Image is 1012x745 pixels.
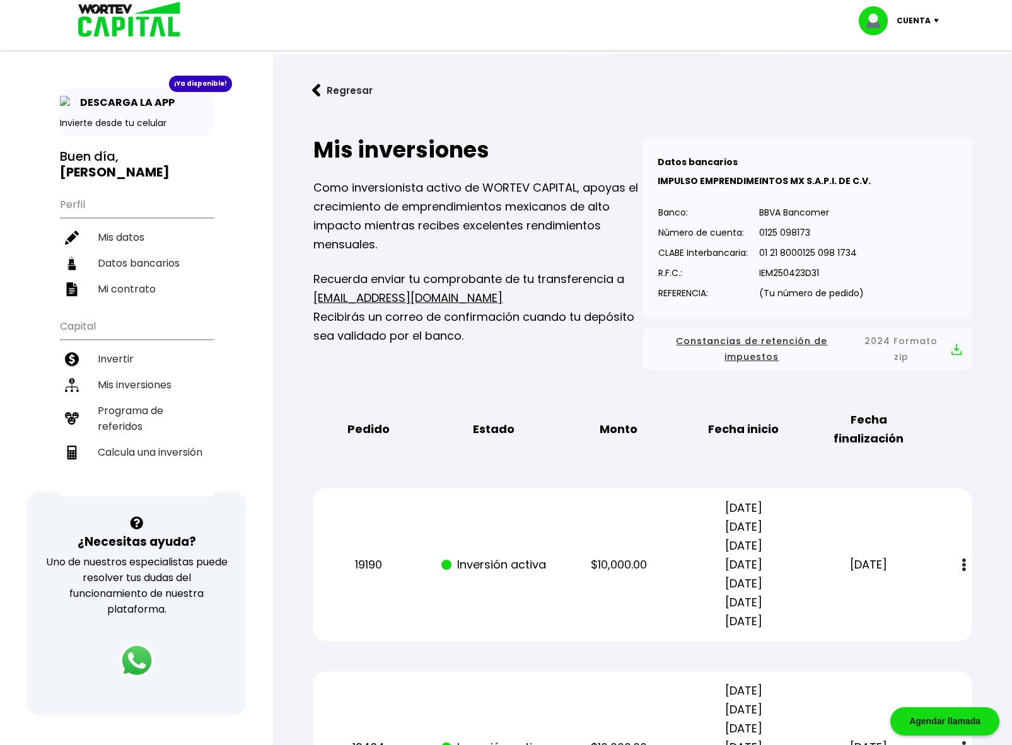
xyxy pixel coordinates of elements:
[658,263,748,282] p: R.F.C.:
[859,6,897,35] img: profile-image
[60,439,213,465] a: Calcula una inversión
[658,156,738,168] b: Datos bancarios
[60,163,170,181] b: [PERSON_NAME]
[658,223,748,242] p: Número de cuenta:
[293,74,392,107] button: Regresar
[658,175,871,187] b: IMPULSO EMPRENDIMEINTOS MX S.A.P.I. DE C.V.
[74,95,175,110] p: DESCARGA LA APP
[119,643,154,678] img: logos_whatsapp-icon.242b2217.svg
[441,555,546,574] p: Inversión activa
[759,263,864,282] p: IEM250423D31
[759,223,864,242] p: 0125 098173
[313,137,643,163] h2: Mis inversiones
[759,284,864,303] p: (Tu número de pedido)
[60,190,213,302] ul: Perfil
[60,149,213,180] h3: Buen día,
[60,224,213,250] a: Mis datos
[890,707,999,736] div: Agendar llamada
[473,420,515,439] b: Estado
[708,420,779,439] b: Fecha inicio
[658,284,748,303] p: REFERENCIA:
[658,243,748,262] p: CLABE Interbancaria:
[60,276,213,302] a: Mi contrato
[60,117,213,130] p: Invierte desde tu celular
[44,554,230,617] p: Uno de nuestros especialistas puede resolver tus dudas del funcionamiento de nuestra plataforma.
[759,243,864,262] p: 01 21 8000125 098 1734
[65,446,79,459] img: calculadora-icon.17d418c4.svg
[316,555,421,574] p: 19190
[691,499,796,631] p: [DATE] [DATE] [DATE] [DATE] [DATE] [DATE] [DATE]
[313,290,503,306] a: [EMAIL_ADDRESS][DOMAIN_NAME]
[816,555,921,574] p: [DATE]
[60,398,213,439] a: Programa de referidos
[653,333,851,365] span: Constancias de retención de impuestos
[65,378,79,392] img: inversiones-icon.6695dc30.svg
[60,96,74,110] img: app-icon
[293,74,992,107] a: flecha izquierdaRegresar
[931,19,948,23] img: icon-down
[566,555,672,574] p: $10,000.00
[65,257,79,270] img: datos-icon.10cf9172.svg
[65,352,79,366] img: invertir-icon.b3b967d7.svg
[313,178,643,254] p: Como inversionista activo de WORTEV CAPITAL, apoyas el crecimiento de emprendimientos mexicanos d...
[600,420,637,439] b: Monto
[60,346,213,372] a: Invertir
[65,412,79,425] img: recomiendanos-icon.9b8e9327.svg
[759,203,864,222] p: BBVA Bancomer
[60,250,213,276] a: Datos bancarios
[60,312,213,497] ul: Capital
[658,203,748,222] p: Banco:
[897,11,931,30] p: Cuenta
[653,333,962,365] button: Constancias de retención de impuestos2024 Formato zip
[816,410,921,448] b: Fecha finalización
[169,76,232,92] div: ¡Ya disponible!
[313,270,643,345] p: Recuerda enviar tu comprobante de tu transferencia a Recibirás un correo de confirmación cuando t...
[78,533,196,551] h3: ¿Necesitas ayuda?
[65,282,79,296] img: contrato-icon.f2db500c.svg
[312,84,321,97] img: flecha izquierda
[347,420,390,439] b: Pedido
[60,372,213,398] a: Mis inversiones
[65,231,79,245] img: editar-icon.952d3147.svg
